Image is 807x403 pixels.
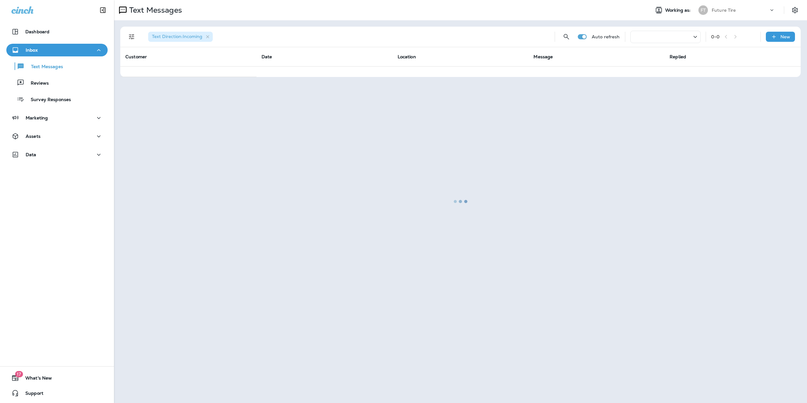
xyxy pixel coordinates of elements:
button: Data [6,148,108,161]
button: Reviews [6,76,108,89]
button: Support [6,387,108,400]
p: Survey Responses [24,97,71,103]
p: Reviews [24,80,49,86]
button: 17What's New [6,372,108,384]
p: Text Messages [25,64,63,70]
button: Dashboard [6,25,108,38]
p: Inbox [26,48,38,53]
button: Inbox [6,44,108,56]
span: What's New [19,375,52,383]
p: New [780,34,790,39]
button: Collapse Sidebar [94,4,112,16]
button: Assets [6,130,108,143]
button: Text Messages [6,60,108,73]
span: Support [19,391,43,398]
p: Assets [26,134,41,139]
p: Data [26,152,36,157]
button: Survey Responses [6,93,108,106]
span: 17 [15,371,23,377]
p: Dashboard [25,29,49,34]
p: Marketing [26,115,48,120]
button: Marketing [6,112,108,124]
